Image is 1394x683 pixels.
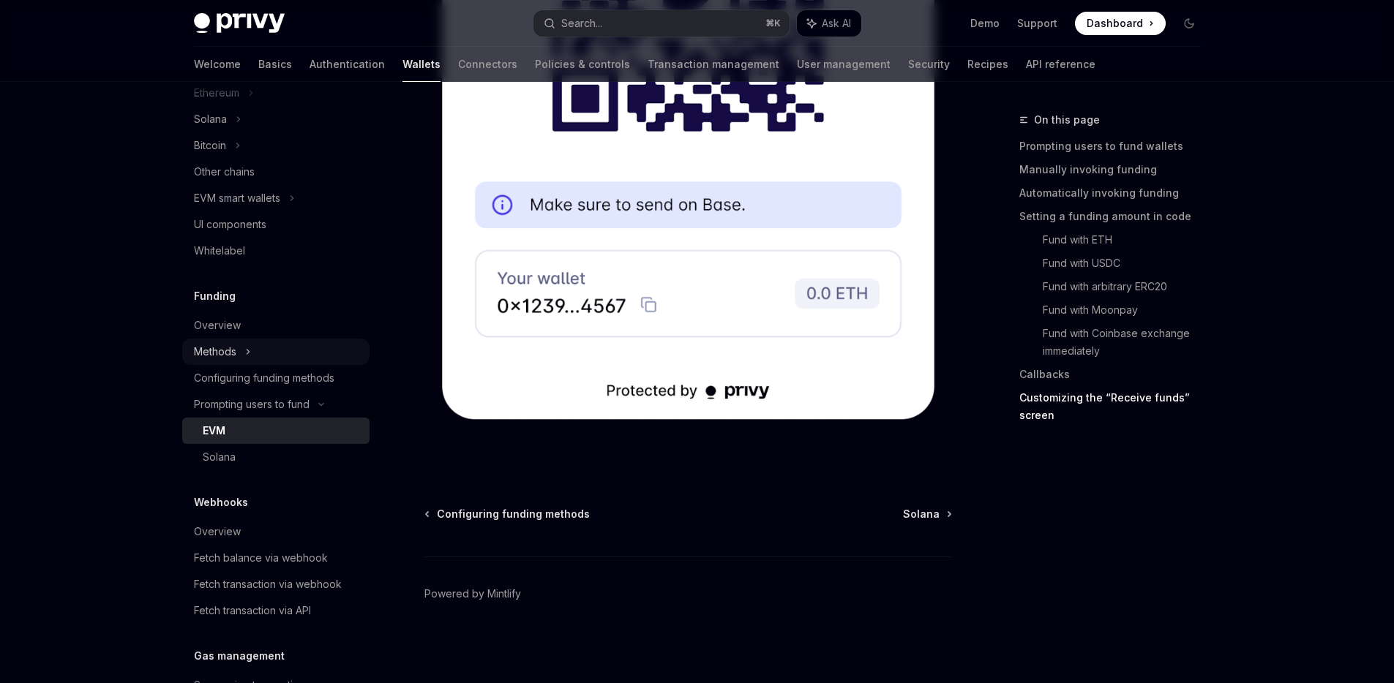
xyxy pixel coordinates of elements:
[535,47,630,82] a: Policies & controls
[1019,363,1213,386] a: Callbacks
[182,518,370,545] a: Overview
[903,507,940,521] span: Solana
[1075,12,1166,35] a: Dashboard
[1017,16,1057,31] a: Support
[194,396,310,413] div: Prompting users to fund
[1019,386,1213,427] a: Customizing the “Receive funds” screen
[458,47,517,82] a: Connectors
[194,647,285,665] h5: Gas management
[1177,12,1201,35] button: Toggle dark mode
[533,10,790,37] button: Search...⌘K
[203,448,236,466] div: Solana
[1043,275,1213,298] a: Fund with arbitrary ERC20
[1019,181,1213,205] a: Automatically invoking funding
[194,47,241,82] a: Welcome
[1043,252,1213,275] a: Fund with USDC
[1043,322,1213,363] a: Fund with Coinbase exchange immediately
[1087,16,1143,31] span: Dashboard
[182,365,370,391] a: Configuring funding methods
[1019,135,1213,158] a: Prompting users to fund wallets
[182,571,370,597] a: Fetch transaction via webhook
[182,444,370,470] a: Solana
[1043,228,1213,252] a: Fund with ETH
[765,18,781,29] span: ⌘ K
[903,507,951,521] a: Solana
[182,312,370,339] a: Overview
[194,163,255,181] div: Other chains
[182,238,370,264] a: Whitelabel
[194,110,227,128] div: Solana
[424,586,521,601] a: Powered by Mintlify
[194,602,311,619] div: Fetch transaction via API
[797,47,891,82] a: User management
[182,418,370,444] a: EVM
[182,211,370,238] a: UI components
[648,47,779,82] a: Transaction management
[194,494,248,511] h5: Webhooks
[182,545,370,571] a: Fetch balance via webhook
[194,13,285,34] img: dark logo
[194,216,266,233] div: UI components
[194,287,236,305] h5: Funding
[1034,111,1100,129] span: On this page
[194,549,328,567] div: Fetch balance via webhook
[310,47,385,82] a: Authentication
[1019,205,1213,228] a: Setting a funding amount in code
[182,159,370,185] a: Other chains
[203,422,225,439] div: EVM
[194,189,280,207] div: EVM smart wallets
[1043,298,1213,322] a: Fund with Moonpay
[908,47,950,82] a: Security
[182,597,370,624] a: Fetch transaction via API
[437,507,590,521] span: Configuring funding methods
[194,242,245,260] div: Whitelabel
[822,16,851,31] span: Ask AI
[967,47,1008,82] a: Recipes
[194,137,226,154] div: Bitcoin
[1026,47,1095,82] a: API reference
[258,47,292,82] a: Basics
[561,15,602,32] div: Search...
[970,16,1000,31] a: Demo
[402,47,441,82] a: Wallets
[194,523,241,540] div: Overview
[194,317,241,334] div: Overview
[1019,158,1213,181] a: Manually invoking funding
[194,576,342,593] div: Fetch transaction via webhook
[797,10,861,37] button: Ask AI
[194,369,334,387] div: Configuring funding methods
[426,507,590,521] a: Configuring funding methods
[194,343,236,361] div: Methods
